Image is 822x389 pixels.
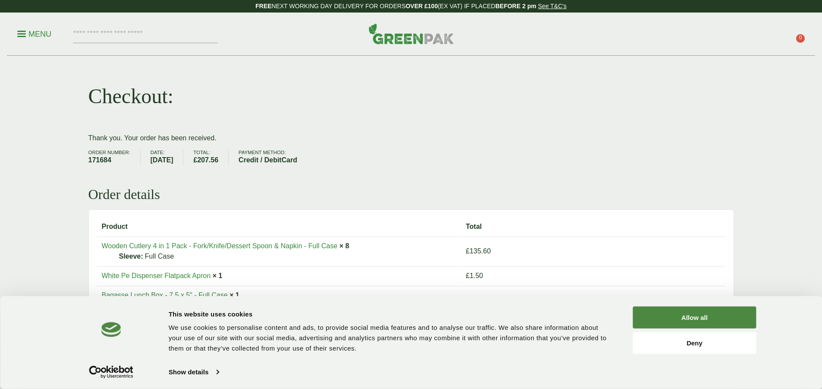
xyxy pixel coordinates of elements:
[169,366,219,379] a: Show details
[17,29,51,39] p: Menu
[169,323,614,354] div: We use cookies to personalise content and ads, to provide social media features and to analyse ou...
[213,272,223,279] strong: × 1
[102,242,338,250] a: Wooden Cutlery 4 in 1 Pack - Fork/Knife/Dessert Spoon & Napkin - Full Case
[102,272,211,279] a: White Pe Dispenser Flatpack Apron
[239,150,307,165] li: Payment method:
[796,34,805,43] span: 0
[538,3,567,9] a: See T&C's
[633,332,756,354] button: Deny
[150,155,173,165] strong: [DATE]
[88,155,130,165] strong: 171684
[101,322,121,337] img: logo
[193,156,197,164] span: £
[119,251,455,262] p: Full Case
[88,84,173,109] h1: Checkout:
[466,247,469,255] span: £
[239,155,297,165] strong: Credit / DebitCard
[368,23,454,44] img: GreenPak Supplies
[230,291,239,299] strong: × 1
[73,366,149,379] a: Usercentrics Cookiebot - opens in a new window
[466,272,469,279] span: £
[97,218,460,236] th: Product
[255,3,271,9] strong: FREE
[406,3,438,9] strong: OVER £100
[88,150,141,165] li: Order number:
[88,133,734,143] p: Thank you. Your order has been received.
[466,272,483,279] bdi: 1.50
[17,29,51,38] a: Menu
[169,309,614,319] div: This website uses cookies
[460,218,725,236] th: Total
[340,242,350,250] strong: × 8
[150,150,183,165] li: Date:
[633,307,756,329] button: Allow all
[466,247,491,255] bdi: 135.60
[88,186,734,202] h2: Order details
[193,150,229,165] li: Total:
[119,251,143,262] strong: Sleeve:
[102,291,228,299] a: Bagasse Lunch Box - 7.5 x 5" - Full Case
[495,3,536,9] strong: BEFORE 2 pm
[193,156,218,164] bdi: 207.56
